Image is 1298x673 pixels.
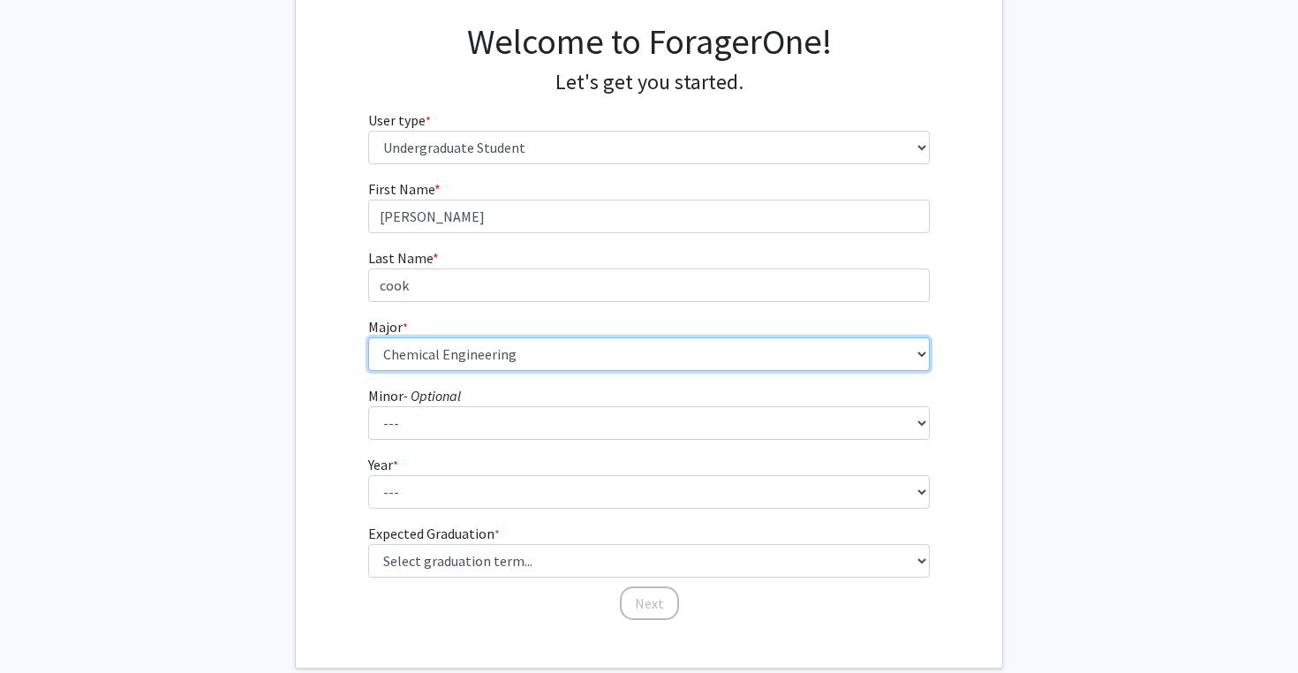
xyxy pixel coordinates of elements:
span: First Name [368,180,434,198]
h1: Welcome to ForagerOne! [368,20,931,63]
label: Minor [368,385,461,406]
button: Next [620,586,679,620]
label: User type [368,110,431,131]
label: Year [368,454,398,475]
iframe: Chat [13,594,75,660]
h4: Let's get you started. [368,70,931,95]
label: Major [368,316,408,337]
i: - Optional [404,387,461,405]
label: Expected Graduation [368,523,500,544]
span: Last Name [368,249,433,267]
